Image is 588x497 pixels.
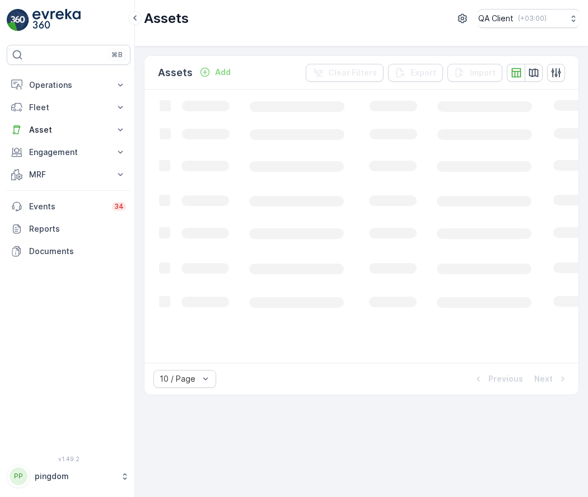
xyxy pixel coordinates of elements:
[7,195,130,218] a: Events34
[111,50,123,59] p: ⌘B
[215,67,231,78] p: Add
[7,240,130,262] a: Documents
[7,456,130,462] span: v 1.49.2
[470,67,496,78] p: Import
[29,201,105,212] p: Events
[35,471,115,482] p: pingdom
[410,67,436,78] p: Export
[29,102,108,113] p: Fleet
[195,65,235,79] button: Add
[7,218,130,240] a: Reports
[29,223,126,235] p: Reports
[472,372,524,386] button: Previous
[7,96,130,119] button: Fleet
[144,10,189,27] p: Assets
[29,79,108,91] p: Operations
[518,14,547,23] p: ( +03:00 )
[29,246,126,257] p: Documents
[328,67,377,78] p: Clear Filters
[158,65,193,81] p: Assets
[388,64,443,82] button: Export
[447,64,502,82] button: Import
[7,465,130,488] button: PPpingdom
[29,124,108,135] p: Asset
[306,64,384,82] button: Clear Filters
[29,169,108,180] p: MRF
[7,163,130,186] button: MRF
[7,119,130,141] button: Asset
[534,373,553,385] p: Next
[7,9,29,31] img: logo
[7,74,130,96] button: Operations
[533,372,570,386] button: Next
[478,13,514,24] p: QA Client
[29,147,108,158] p: Engagement
[478,9,579,28] button: QA Client(+03:00)
[32,9,81,31] img: logo_light-DOdMpM7g.png
[10,467,27,485] div: PP
[114,202,124,211] p: 34
[7,141,130,163] button: Engagement
[488,373,523,385] p: Previous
